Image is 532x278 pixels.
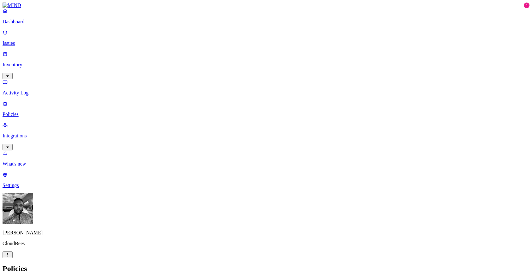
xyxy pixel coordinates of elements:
a: Dashboard [3,8,529,25]
p: Integrations [3,133,529,139]
a: What's new [3,150,529,167]
p: Settings [3,183,529,188]
div: 4 [524,3,529,8]
p: CloudBees [3,241,529,246]
h2: Policies [3,264,529,273]
p: Activity Log [3,90,529,96]
p: Issues [3,40,529,46]
p: Inventory [3,62,529,68]
p: Dashboard [3,19,529,25]
a: Inventory [3,51,529,78]
img: MIND [3,3,21,8]
a: MIND [3,3,529,8]
a: Integrations [3,122,529,149]
a: Activity Log [3,79,529,96]
a: Settings [3,172,529,188]
p: What's new [3,161,529,167]
img: Cameron White [3,193,33,224]
p: Policies [3,112,529,117]
a: Policies [3,101,529,117]
a: Issues [3,30,529,46]
p: [PERSON_NAME] [3,230,529,236]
